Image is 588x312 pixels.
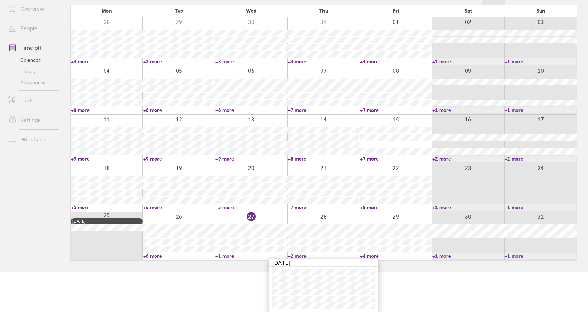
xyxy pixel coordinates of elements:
span: Wed [246,8,256,14]
a: HR advice [3,132,59,146]
a: +1 more [432,253,504,259]
a: +8 more [71,107,142,113]
a: +2 more [288,253,359,259]
a: +5 more [215,204,287,211]
a: +8 more [360,204,432,211]
span: Sat [464,8,472,14]
a: Calendar [3,55,59,66]
a: +6 more [215,107,287,113]
a: +1 more [215,253,287,259]
div: [DATE] [72,219,141,224]
a: Tools [3,93,59,107]
a: +6 more [143,253,215,259]
a: +7 more [360,156,432,162]
a: +1 more [505,58,576,65]
span: Tue [175,8,183,14]
a: +3 more [215,58,287,65]
a: +7 more [360,107,432,113]
a: +1 more [432,107,504,113]
a: +9 more [71,156,142,162]
a: +1 more [505,253,576,259]
a: Allowances [3,77,59,88]
a: +9 more [143,156,215,162]
a: +4 more [360,58,432,65]
a: +1 more [432,58,504,65]
a: +7 more [288,107,359,113]
a: +8 more [288,156,359,162]
a: +5 more [71,204,142,211]
a: +6 more [143,107,215,113]
a: +7 more [288,204,359,211]
a: +3 more [143,58,215,65]
a: +3 more [288,58,359,65]
a: +4 more [360,253,432,259]
span: Mon [101,8,112,14]
a: History [3,66,59,77]
span: Fri [393,8,399,14]
a: +1 more [432,204,504,211]
a: +6 more [143,204,215,211]
a: Time off [3,41,59,55]
a: +2 more [505,156,576,162]
a: +1 more [505,204,576,211]
div: [DATE] [269,259,378,267]
span: Thu [319,8,328,14]
a: +1 more [505,107,576,113]
a: Settings [3,113,59,127]
a: Overview [3,2,59,16]
a: +3 more [71,58,142,65]
span: Sun [536,8,545,14]
a: +2 more [432,156,504,162]
a: People [3,21,59,35]
a: +9 more [215,156,287,162]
